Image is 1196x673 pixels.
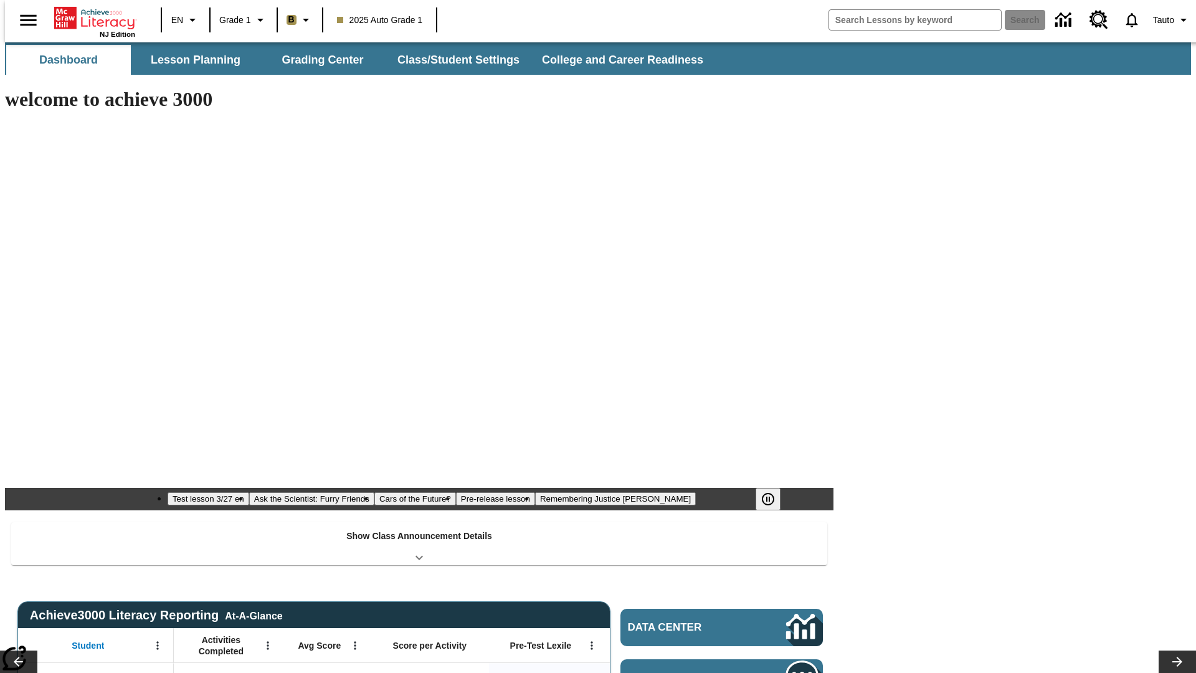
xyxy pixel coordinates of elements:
[166,9,206,31] button: Language: EN, Select a language
[133,45,258,75] button: Lesson Planning
[30,608,283,623] span: Achieve3000 Literacy Reporting
[346,530,492,543] p: Show Class Announcement Details
[298,640,341,651] span: Avg Score
[1153,14,1174,27] span: Tauto
[10,2,47,39] button: Open side menu
[510,640,572,651] span: Pre-Test Lexile
[260,45,385,75] button: Grading Center
[54,4,135,38] div: Home
[337,14,423,27] span: 2025 Auto Grade 1
[1148,9,1196,31] button: Profile/Settings
[259,636,277,655] button: Open Menu
[148,636,167,655] button: Open Menu
[225,608,282,622] div: At-A-Glance
[168,492,249,505] button: Slide 1 Test lesson 3/27 en
[387,45,529,75] button: Class/Student Settings
[1116,4,1148,36] a: Notifications
[180,634,262,657] span: Activities Completed
[54,6,135,31] a: Home
[532,45,713,75] button: College and Career Readiness
[1159,651,1196,673] button: Lesson carousel, Next
[282,9,318,31] button: Boost Class color is light brown. Change class color
[456,492,535,505] button: Slide 4 Pre-release lesson
[219,14,251,27] span: Grade 1
[829,10,1001,30] input: search field
[6,45,131,75] button: Dashboard
[249,492,374,505] button: Slide 2 Ask the Scientist: Furry Friends
[171,14,183,27] span: EN
[1082,3,1116,37] a: Resource Center, Will open in new tab
[628,621,744,634] span: Data Center
[11,522,827,565] div: Show Class Announcement Details
[756,488,793,510] div: Pause
[1048,3,1082,37] a: Data Center
[620,609,823,646] a: Data Center
[214,9,273,31] button: Grade: Grade 1, Select a grade
[100,31,135,38] span: NJ Edition
[535,492,696,505] button: Slide 5 Remembering Justice O'Connor
[5,42,1191,75] div: SubNavbar
[72,640,104,651] span: Student
[5,45,714,75] div: SubNavbar
[288,12,295,27] span: B
[756,488,781,510] button: Pause
[5,88,833,111] h1: welcome to achieve 3000
[346,636,364,655] button: Open Menu
[582,636,601,655] button: Open Menu
[393,640,467,651] span: Score per Activity
[374,492,456,505] button: Slide 3 Cars of the Future?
